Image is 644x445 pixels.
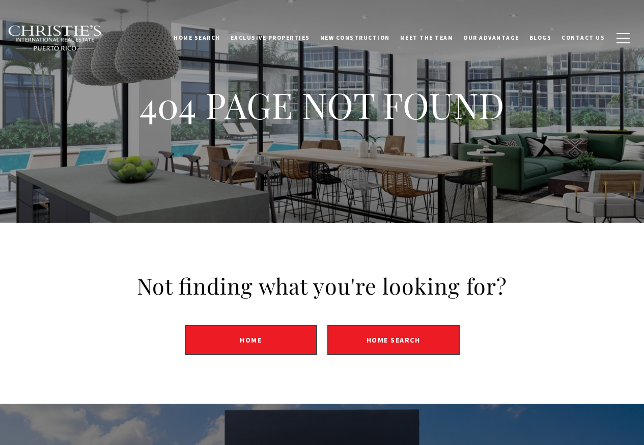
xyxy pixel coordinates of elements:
[320,34,390,41] span: New Construction
[8,25,102,51] img: Christie's International Real Estate black text logo
[139,83,505,127] h1: 404 PAGE NOT FOUND
[315,25,395,50] a: New Construction
[185,325,317,355] a: Home
[25,272,619,300] h2: Not finding what you're looking for?
[529,34,552,41] span: Blogs
[169,25,226,50] a: Home Search
[458,25,524,50] a: Our Advantage
[524,25,557,50] a: Blogs
[231,34,310,41] span: Exclusive Properties
[562,34,605,41] span: Contact Us
[327,325,460,355] a: Home Search
[395,25,459,50] a: Meet the Team
[226,25,315,50] a: Exclusive Properties
[463,34,519,41] span: Our Advantage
